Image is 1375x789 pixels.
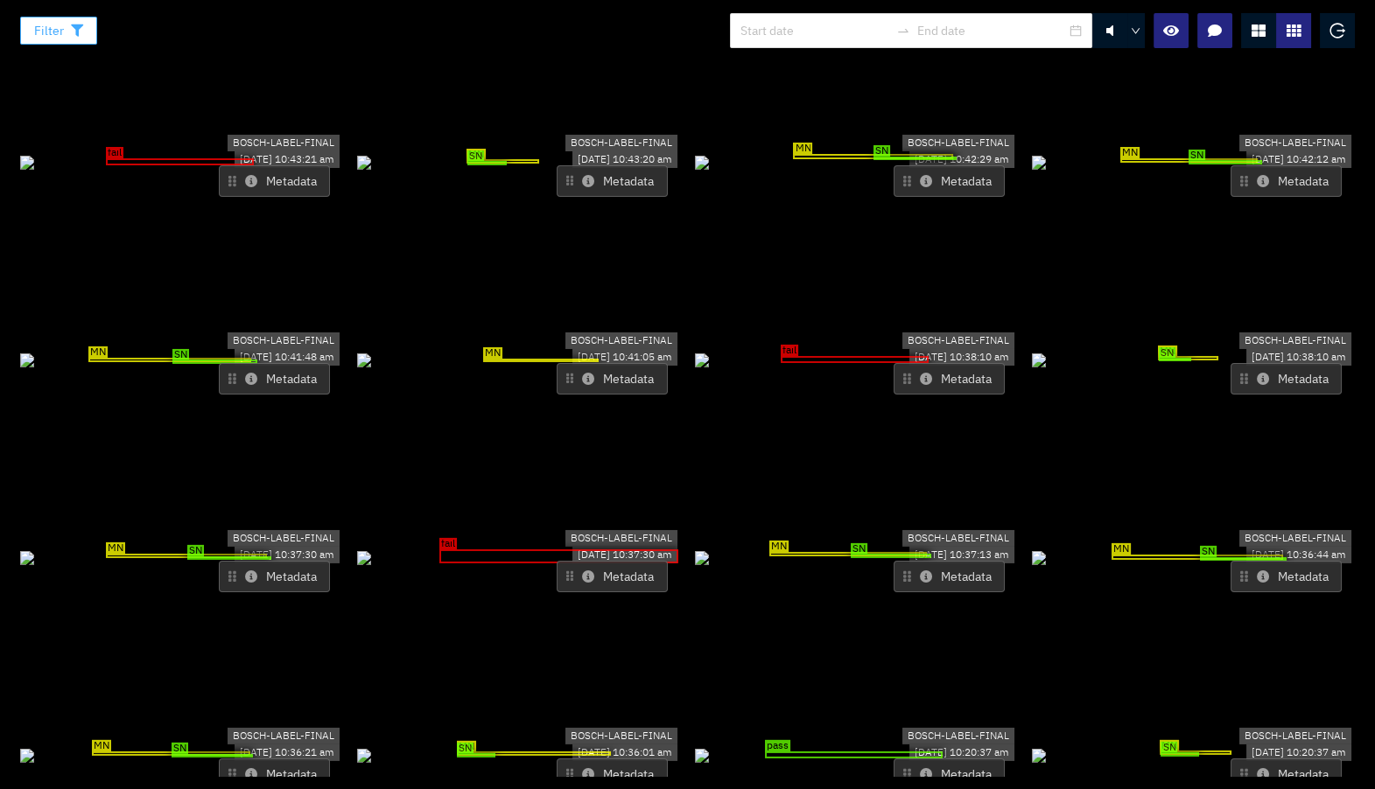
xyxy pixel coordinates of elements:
span: SN [467,150,484,163]
span: MN [793,143,812,155]
button: Metadata [219,363,330,394]
div: BOSCH-LABEL-FINAL [902,332,1014,349]
div: [DATE] 10:36:21 am [235,744,340,761]
span: MN [1158,346,1177,358]
span: SN [1189,150,1205,162]
div: [DATE] 10:36:44 am [1246,547,1351,563]
div: [DATE] 10:20:37 am [1246,744,1351,761]
div: BOSCH-LABEL-FINAL [902,135,1014,151]
button: Metadata [1231,165,1342,197]
span: MN [1120,147,1140,159]
span: down [1131,26,1141,37]
div: [DATE] 10:37:30 am [235,547,340,563]
span: fail [781,345,798,357]
span: MN [106,542,125,555]
div: [DATE] 10:20:37 am [909,744,1014,761]
span: to [896,24,910,38]
div: BOSCH-LABEL-FINAL [902,530,1014,547]
div: [DATE] 10:41:48 am [235,349,340,366]
span: MN [1112,543,1131,555]
div: [DATE] 10:41:05 am [572,349,677,366]
button: Metadata [557,363,668,394]
div: [DATE] 10:43:20 am [572,151,677,168]
span: fail [439,538,457,550]
div: BOSCH-LABEL-FINAL [1239,728,1351,744]
div: [DATE] 10:36:01 am [572,744,677,761]
button: Metadata [894,165,1005,197]
div: BOSCH-LABEL-FINAL [228,135,340,151]
button: Metadata [219,561,330,592]
span: MN [92,740,111,752]
button: Metadata [557,561,668,592]
div: BOSCH-LABEL-FINAL [228,332,340,349]
span: pass [765,740,790,752]
button: Metadata [1231,363,1342,394]
div: BOSCH-LABEL-FINAL [228,530,340,547]
span: MN [457,741,476,753]
span: SN [1159,346,1175,359]
div: [DATE] 10:38:10 am [909,349,1014,366]
div: BOSCH-LABEL-FINAL [565,728,677,744]
span: SN [172,349,189,361]
div: [DATE] 10:38:10 am [1246,349,1351,366]
span: MN [1160,740,1179,752]
span: SN [457,743,474,755]
div: [DATE] 10:42:29 am [909,151,1014,168]
div: BOSCH-LABEL-FINAL [1239,135,1351,151]
span: SN [172,743,188,755]
span: MN [769,541,789,553]
input: End date [917,21,1066,40]
div: BOSCH-LABEL-FINAL [228,728,340,744]
span: swap-right [896,24,910,38]
div: BOSCH-LABEL-FINAL [565,135,677,151]
button: Metadata [894,363,1005,394]
button: Metadata [1231,561,1342,592]
span: SN [187,545,204,557]
div: [DATE] 10:43:21 am [235,151,340,168]
span: fail [106,147,123,159]
span: SN [873,145,890,157]
span: MN [88,346,108,359]
button: Metadata [219,165,330,197]
button: Filter [20,17,97,45]
div: BOSCH-LABEL-FINAL [902,728,1014,744]
div: [DATE] 10:37:30 am [572,547,677,563]
div: [DATE] 10:37:13 am [909,547,1014,563]
input: Start date [740,21,889,40]
div: BOSCH-LABEL-FINAL [565,530,677,547]
span: MN [467,149,486,161]
span: MN [483,347,502,360]
div: BOSCH-LABEL-FINAL [565,332,677,349]
span: SN [1200,546,1217,558]
span: SN [1161,741,1177,753]
button: Metadata [894,561,1005,592]
button: Metadata [557,165,668,197]
span: Filter [34,21,64,40]
div: [DATE] 10:42:12 am [1246,151,1351,168]
span: SN [851,542,867,555]
div: BOSCH-LABEL-FINAL [1239,530,1351,547]
div: BOSCH-LABEL-FINAL [1239,332,1351,349]
span: logout [1329,23,1345,38]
